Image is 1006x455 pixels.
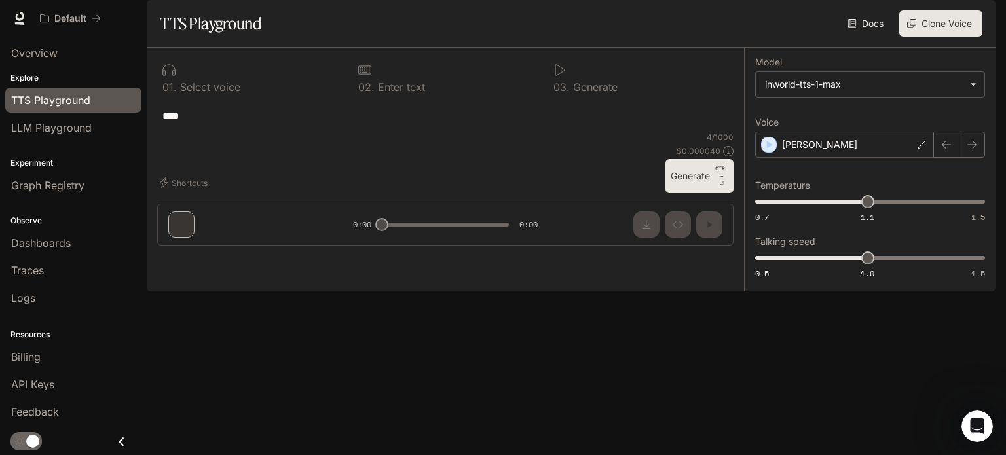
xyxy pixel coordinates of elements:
span: 1.1 [861,211,874,223]
p: Voice [755,118,779,127]
p: Default [54,13,86,24]
p: 0 1 . [162,82,177,92]
span: 1.5 [971,268,985,279]
div: inworld-tts-1-max [765,78,963,91]
button: Shortcuts [157,172,213,193]
button: All workspaces [34,5,107,31]
p: 4 / 1000 [707,132,734,143]
a: Docs [845,10,889,37]
p: $ 0.000040 [677,145,720,156]
p: CTRL + [715,164,728,180]
button: Clone Voice [899,10,982,37]
p: Enter text [375,82,425,92]
span: 1.5 [971,211,985,223]
p: [PERSON_NAME] [782,138,857,151]
iframe: Intercom live chat [961,410,993,442]
p: Generate [570,82,618,92]
h1: TTS Playground [160,10,261,37]
p: Temperature [755,181,810,190]
span: 1.0 [861,268,874,279]
p: 0 3 . [553,82,570,92]
div: inworld-tts-1-max [756,72,984,97]
span: 0.5 [755,268,769,279]
button: GenerateCTRL +⏎ [665,159,734,193]
span: 0.7 [755,211,769,223]
p: ⏎ [715,164,728,188]
p: Select voice [177,82,240,92]
p: Model [755,58,782,67]
p: 0 2 . [358,82,375,92]
p: Talking speed [755,237,815,246]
